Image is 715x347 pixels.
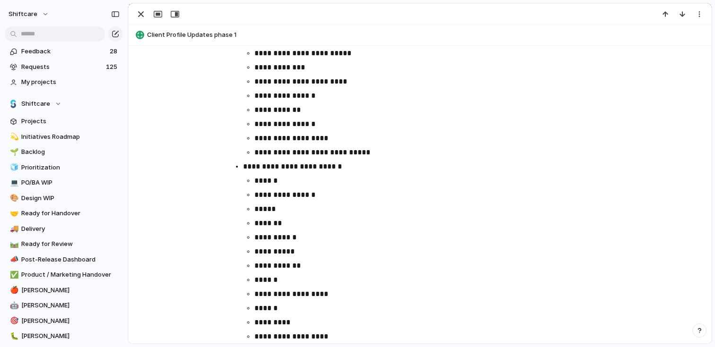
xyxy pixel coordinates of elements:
[21,286,120,295] span: [PERSON_NAME]
[5,329,123,343] a: 🐛[PERSON_NAME]
[9,9,37,19] span: shiftcare
[5,222,123,236] a: 🚚Delivery
[147,30,707,40] span: Client Profile Updates phase 1
[9,270,18,279] button: ✅
[5,206,123,220] a: 🤝Ready for Handover
[9,163,18,172] button: 🧊
[9,178,18,187] button: 💻
[21,224,120,234] span: Delivery
[21,178,120,187] span: PO/BA WIP
[10,162,17,173] div: 🧊
[21,163,120,172] span: Prioritization
[5,114,123,128] a: Projects
[5,314,123,328] a: 🎯[PERSON_NAME]
[5,268,123,282] a: ✅Product / Marketing Handover
[5,97,123,111] button: Shiftcare
[21,194,120,203] span: Design WIP
[5,145,123,159] a: 🌱Backlog
[5,283,123,297] a: 🍎[PERSON_NAME]
[21,239,120,249] span: Ready for Review
[133,27,707,42] button: Client Profile Updates phase 1
[110,47,119,56] span: 28
[21,301,120,310] span: [PERSON_NAME]
[9,301,18,310] button: 🤖
[10,285,17,296] div: 🍎
[21,47,107,56] span: Feedback
[10,331,17,342] div: 🐛
[5,75,123,89] a: My projects
[9,132,18,142] button: 💫
[106,62,119,72] span: 125
[21,316,120,326] span: [PERSON_NAME]
[9,194,18,203] button: 🎨
[5,60,123,74] a: Requests125
[4,7,54,22] button: shiftcare
[21,331,120,341] span: [PERSON_NAME]
[5,176,123,190] a: 💻PO/BA WIP
[5,191,123,205] a: 🎨Design WIP
[10,300,17,311] div: 🤖
[21,270,120,279] span: Product / Marketing Handover
[10,315,17,326] div: 🎯
[10,147,17,158] div: 🌱
[21,255,120,264] span: Post-Release Dashboard
[21,99,50,109] span: Shiftcare
[9,209,18,218] button: 🤝
[5,237,123,251] a: 🛤️Ready for Review
[21,77,120,87] span: My projects
[9,224,18,234] button: 🚚
[10,208,17,219] div: 🤝
[21,209,120,218] span: Ready for Handover
[9,316,18,326] button: 🎯
[5,44,123,59] a: Feedback28
[5,161,123,175] a: 🧊Prioritization
[10,270,17,280] div: ✅
[9,255,18,264] button: 📣
[21,117,120,126] span: Projects
[10,131,17,142] div: 💫
[9,331,18,341] button: 🐛
[21,132,120,142] span: Initiatives Roadmap
[10,223,17,234] div: 🚚
[10,178,17,188] div: 💻
[21,147,120,157] span: Backlog
[9,147,18,157] button: 🌱
[5,298,123,313] a: 🤖[PERSON_NAME]
[10,239,17,250] div: 🛤️
[5,253,123,267] a: 📣Post-Release Dashboard
[21,62,103,72] span: Requests
[10,254,17,265] div: 📣
[5,130,123,144] a: 💫Initiatives Roadmap
[10,193,17,203] div: 🎨
[9,286,18,295] button: 🍎
[9,239,18,249] button: 🛤️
